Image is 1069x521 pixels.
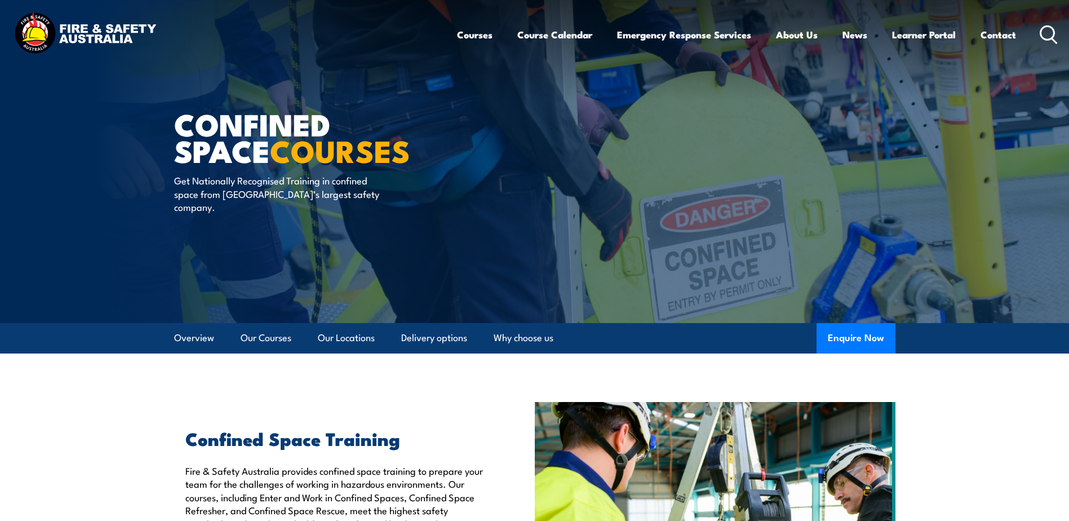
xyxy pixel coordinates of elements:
button: Enquire Now [817,323,895,354]
a: Emergency Response Services [617,20,751,50]
h2: Confined Space Training [185,430,483,446]
a: About Us [776,20,818,50]
p: Get Nationally Recognised Training in confined space from [GEOGRAPHIC_DATA]’s largest safety comp... [174,174,380,213]
a: News [842,20,867,50]
strong: COURSES [270,126,410,173]
a: Delivery options [401,323,467,353]
a: Why choose us [494,323,553,353]
a: Courses [457,20,493,50]
a: Our Locations [318,323,375,353]
a: Contact [981,20,1016,50]
a: Our Courses [241,323,291,353]
a: Course Calendar [517,20,592,50]
a: Overview [174,323,214,353]
a: Learner Portal [892,20,956,50]
h1: Confined Space [174,111,453,163]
